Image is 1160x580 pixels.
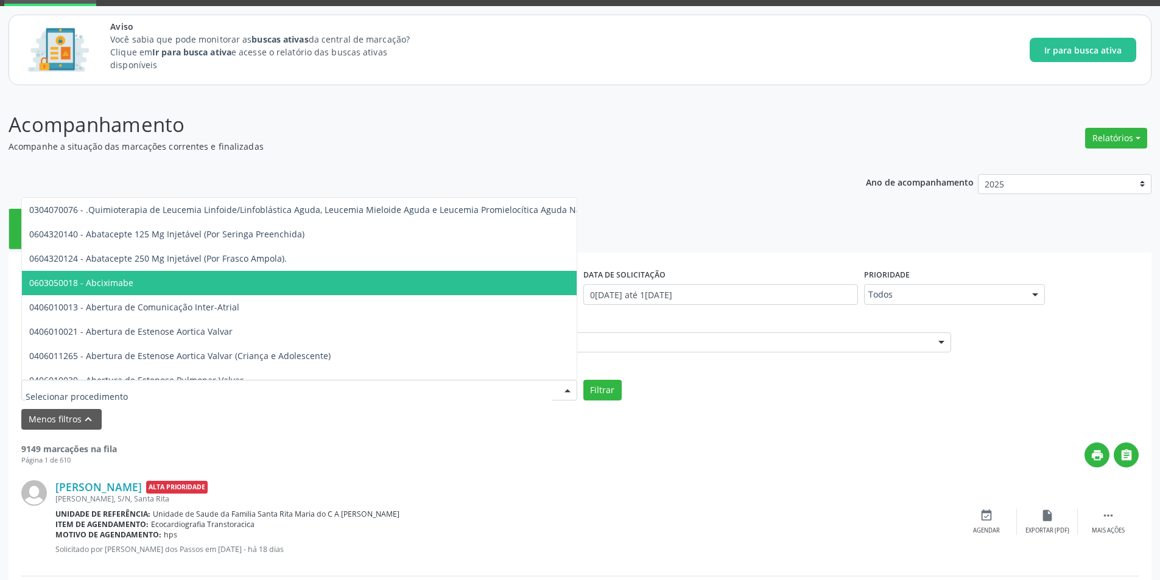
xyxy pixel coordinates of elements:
[973,526,1000,535] div: Agendar
[55,509,150,519] b: Unidade de referência:
[1085,128,1147,148] button: Relatórios
[29,204,813,215] span: 0304070076 - .Quimioterapia de Leucemia Linfoide/Linfoblástica Aguda, Leucemia Mieloide Aguda e L...
[18,232,79,242] div: Nova marcação
[146,481,208,494] span: Alta Prioridade
[9,110,809,140] p: Acompanhamento
[1041,509,1054,522] i: insert_drive_file
[980,509,993,522] i: event_available
[583,380,622,400] button: Filtrar
[1025,526,1069,535] div: Exportar (PDF)
[29,228,304,240] span: 0604320140 - Abatacepte 125 Mg Injetável (Por Seringa Preenchida)
[9,140,809,153] p: Acompanhe a situação das marcações correntes e finalizadas
[29,301,239,313] span: 0406010013 - Abertura de Comunicação Inter-Atrial
[55,480,142,494] a: [PERSON_NAME]
[1114,442,1139,467] button: 
[26,384,552,408] input: Selecionar procedimento
[29,350,331,362] span: 0406011265 - Abertura de Estenose Aortica Valvar (Criança e Adolescente)
[1084,442,1109,467] button: print
[868,288,1020,301] span: Todos
[55,529,161,540] b: Motivo de agendamento:
[164,529,177,540] span: hps
[110,33,432,71] p: Você sabia que pode monitorar as da central de marcação? Clique em e acesse o relatório das busca...
[82,413,95,426] i: keyboard_arrow_up
[1044,44,1122,57] span: Ir para busca ativa
[29,277,133,288] span: 0603050018 - Abciximabe
[1030,38,1136,62] button: Ir para busca ativa
[21,455,117,466] div: Página 1 de 610
[151,519,255,529] span: Ecocardiografia Transtoracica
[866,174,974,189] p: Ano de acompanhamento
[29,253,287,264] span: 0604320124 - Abatacepte 250 Mg Injetável (Por Frasco Ampola).
[251,33,308,45] strong: buscas ativas
[153,509,399,519] span: Unidade de Saude da Familia Santa Rita Maria do C A [PERSON_NAME]
[583,284,858,305] input: Selecione um intervalo
[55,494,956,504] div: [PERSON_NAME], S/N, Santa Rita
[21,409,102,430] button: Menos filtroskeyboard_arrow_up
[55,519,149,529] b: Item de agendamento:
[21,443,117,455] strong: 9149 marcações na fila
[1102,509,1115,522] i: 
[29,326,233,337] span: 0406010021 - Abertura de Estenose Aortica Valvar
[1092,526,1125,535] div: Mais ações
[110,20,432,33] span: Aviso
[864,265,910,284] label: Prioridade
[1120,449,1133,462] i: 
[1091,449,1104,462] i: print
[21,480,47,506] img: img
[583,265,666,284] label: DATA DE SOLICITAÇÃO
[55,544,956,554] p: Solicitado por [PERSON_NAME] dos Passos em [DATE] - há 18 dias
[24,23,93,77] img: Imagem de CalloutCard
[29,374,244,386] span: 0406010030 - Abertura de Estenose Pulmonar Valvar
[152,46,231,58] strong: Ir para busca ativa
